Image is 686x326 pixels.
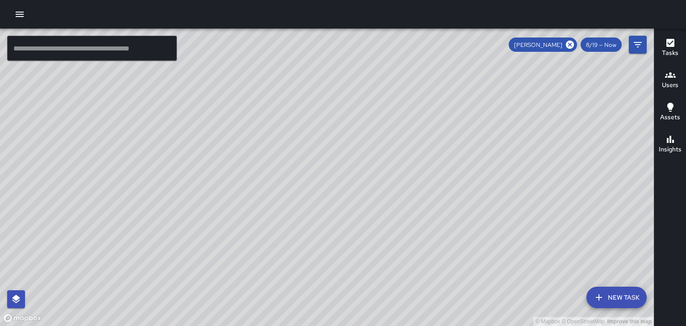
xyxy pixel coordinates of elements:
span: [PERSON_NAME] [509,41,568,49]
h6: Tasks [662,48,678,58]
button: Users [654,64,686,96]
div: [PERSON_NAME] [509,38,577,52]
h6: Users [662,80,678,90]
h6: Assets [660,113,680,122]
button: Tasks [654,32,686,64]
button: Filters [629,36,647,54]
h6: Insights [659,145,682,155]
button: New Task [586,287,647,308]
button: Assets [654,96,686,129]
span: 8/19 — Now [581,41,622,49]
button: Insights [654,129,686,161]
